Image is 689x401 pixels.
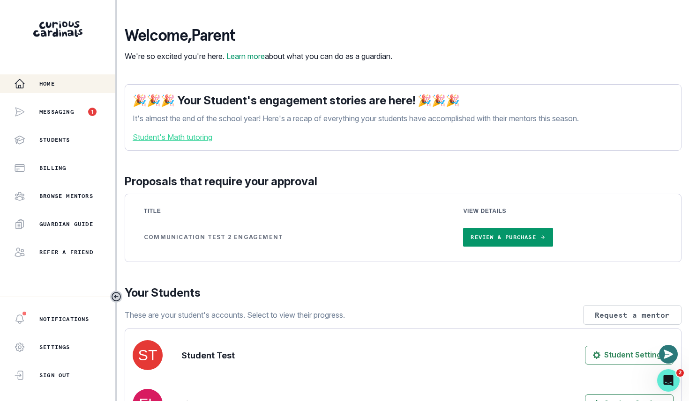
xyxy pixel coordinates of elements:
img: Profile image for Curious [11,33,30,51]
th: View Details [452,202,674,220]
span: 2 [676,369,684,377]
p: Student Test [181,349,235,362]
p: Notifications [39,315,90,323]
p: Your Students [125,284,682,301]
button: Open or close messaging widget [659,345,678,364]
button: Messages [62,292,125,329]
p: Messaging [39,108,74,116]
p: Guardian Guide [39,220,93,228]
span: Help [149,315,164,322]
a: Review & Purchase [463,228,553,247]
p: Welcome , Parent [125,26,392,45]
span: Hey there👋 Welcome to Curious Cardinals 🙌 Take a look around! If you have any questions or are ex... [33,33,674,41]
img: Curious Cardinals Logo [33,21,82,37]
button: Send us a message [43,247,144,265]
p: Refer a friend [39,248,93,256]
div: Curious [33,42,58,52]
p: Proposals that require your approval [125,173,682,190]
div: [PERSON_NAME] [33,111,88,121]
div: [PERSON_NAME] [33,77,88,87]
button: Help [125,292,187,329]
img: svg [133,340,163,370]
div: • [DATE] [60,42,86,52]
a: Learn more [226,51,265,61]
p: Settings [39,343,70,351]
th: Title [133,202,452,220]
div: • [DATE] [90,111,116,121]
p: Home [39,80,55,87]
button: Student Settings [585,346,674,365]
p: 1 [91,109,93,114]
p: These are your student's accounts. Select to view their progress. [125,309,345,321]
a: Student's Math tutoring [133,131,674,143]
span: Messages [75,315,112,322]
button: Toggle sidebar [110,291,122,303]
div: • [DATE] [90,77,116,87]
iframe: Intercom live chat [657,369,680,392]
p: 🎉🎉🎉 Your Student's engagement stories are here! 🎉🎉🎉 [133,92,674,109]
p: Billing [39,164,66,172]
p: Sign Out [39,372,70,379]
td: Communication Test 2 Engagement [133,220,452,254]
h1: Messages [69,4,120,20]
p: Browse Mentors [39,192,93,200]
div: Profile image for Alec [11,102,30,121]
div: Close [165,4,181,21]
p: Students [39,136,70,144]
p: We're so excited you're here. about what you can do as a guardian. [125,51,392,62]
button: Request a mentor [583,305,682,325]
span: Hey there 👋 Welcome to Curious Cardinals 🙌 Take a look around! If you have any questions, just re... [33,102,487,110]
div: Profile image for Alec [11,67,30,86]
p: It's almost the end of the school year! Here's a recap of everything your students have accomplis... [133,113,674,124]
span: Home [22,315,41,322]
